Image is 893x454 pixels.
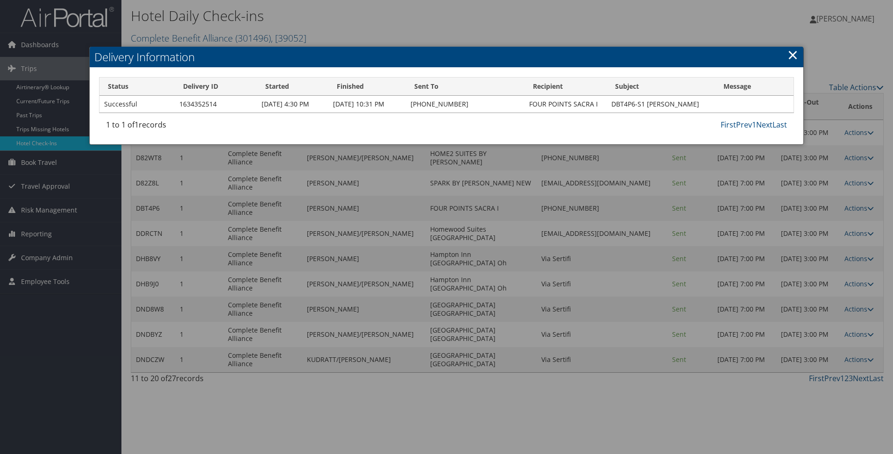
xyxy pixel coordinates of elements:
th: Message: activate to sort column ascending [715,78,793,96]
td: [PHONE_NUMBER] [406,96,524,113]
td: FOUR POINTS SACRA I [524,96,607,113]
a: Prev [736,120,752,130]
th: Finished: activate to sort column ascending [328,78,406,96]
a: First [721,120,736,130]
div: 1 to 1 of records [106,119,266,135]
td: 1634352514 [175,96,257,113]
th: Delivery ID: activate to sort column ascending [175,78,257,96]
th: Sent To: activate to sort column ascending [406,78,524,96]
a: Close [787,45,798,64]
td: DBT4P6-S1 [PERSON_NAME] [607,96,716,113]
a: Next [756,120,773,130]
th: Recipient: activate to sort column ascending [524,78,607,96]
h2: Delivery Information [90,47,803,67]
th: Started: activate to sort column ascending [257,78,328,96]
a: 1 [752,120,756,130]
th: Subject: activate to sort column ascending [607,78,716,96]
td: Successful [99,96,174,113]
a: Last [773,120,787,130]
th: Status: activate to sort column descending [99,78,174,96]
span: 1 [135,120,139,130]
td: [DATE] 10:31 PM [328,96,406,113]
td: [DATE] 4:30 PM [257,96,328,113]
